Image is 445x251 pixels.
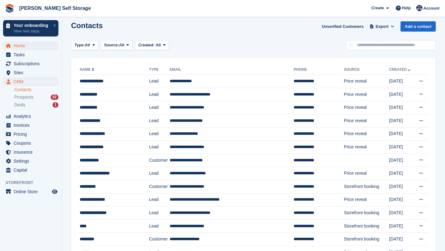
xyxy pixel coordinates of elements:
a: menu [3,77,58,86]
td: [DATE] [389,154,414,167]
td: Storefront booking [344,233,389,246]
th: Phone [294,65,344,75]
td: Storefront booking [344,206,389,220]
td: [DATE] [389,101,414,114]
td: [DATE] [389,114,414,127]
span: Insurance [14,148,51,156]
span: Export [376,23,388,30]
p: Your onboarding [14,23,50,28]
span: Account [423,5,439,11]
span: Settings [14,157,51,165]
span: Pricing [14,130,51,138]
span: Tasks [14,50,51,59]
th: Source [344,65,389,75]
span: Capital [14,166,51,174]
td: [DATE] [389,75,414,88]
a: Contacts [14,87,58,93]
a: menu [3,187,58,196]
span: Prospects [14,94,33,100]
a: menu [3,139,58,147]
td: Price reveal [344,141,389,154]
span: Created: [138,43,155,47]
a: Unverified Customers [319,21,366,32]
td: Price reveal [344,101,389,114]
span: Invoices [14,121,51,130]
td: Customer [149,154,170,167]
td: [DATE] [389,219,414,233]
td: [DATE] [389,180,414,193]
td: Lead [149,88,170,101]
span: Deals [14,102,25,108]
td: [DATE] [389,233,414,246]
a: Preview store [51,188,58,195]
a: menu [3,148,58,156]
h1: Contacts [71,21,103,30]
td: Lead [149,193,170,206]
td: Price reveal [344,114,389,127]
td: Price reveal [344,193,389,206]
a: Prospects 52 [14,94,58,100]
td: [DATE] [389,206,414,220]
td: Price reveal [344,88,389,101]
td: Lead [149,75,170,88]
td: [DATE] [389,88,414,101]
td: Storefront booking [344,180,389,193]
button: Source: All [101,40,133,50]
a: menu [3,41,58,50]
button: Export [368,21,396,32]
td: Lead [149,206,170,220]
td: [DATE] [389,167,414,180]
a: menu [3,50,58,59]
td: Customer [149,180,170,193]
td: Storefront booking [344,219,389,233]
span: Help [402,5,411,11]
th: Email [170,65,294,75]
td: Lead [149,167,170,180]
span: Coupons [14,139,51,147]
td: Lead [149,101,170,114]
img: stora-icon-8386f47178a22dfd0bd8f6a31ec36ba5ce8667c1dd55bd0f319d3a0aa187defe.svg [5,4,14,13]
img: Matthew Jones [416,5,422,11]
td: Customer [149,233,170,246]
span: Analytics [14,112,51,121]
span: All [85,42,90,48]
a: menu [3,130,58,138]
span: All [156,43,161,47]
td: Price reveal [344,127,389,141]
a: Add a contact [400,21,436,32]
span: Type: [74,42,85,48]
p: View next steps [14,28,50,34]
span: Online Store [14,187,51,196]
div: 1 [53,102,58,108]
span: Source: [104,42,119,48]
th: Type [149,65,170,75]
a: menu [3,121,58,130]
span: Home [14,41,51,50]
span: CRM [14,77,51,86]
a: Deals 1 [14,102,58,108]
button: Created: All [135,40,169,50]
a: menu [3,68,58,77]
span: Subscriptions [14,59,51,68]
span: Sites [14,68,51,77]
td: Lead [149,219,170,233]
td: Lead [149,141,170,154]
a: menu [3,112,58,121]
a: menu [3,166,58,174]
td: Price reveal [344,167,389,180]
td: Lead [149,114,170,127]
span: Create [371,5,384,11]
span: All [119,42,125,48]
a: menu [3,157,58,165]
td: [DATE] [389,141,414,154]
button: Type: All [71,40,98,50]
span: Storefront [6,180,61,186]
a: [PERSON_NAME] Self Storage [17,3,93,13]
td: Price reveal [344,75,389,88]
a: menu [3,59,58,68]
td: [DATE] [389,127,414,141]
td: [DATE] [389,193,414,206]
a: Your onboarding View next steps [3,20,58,36]
div: 52 [51,95,58,100]
a: Name [80,67,95,72]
